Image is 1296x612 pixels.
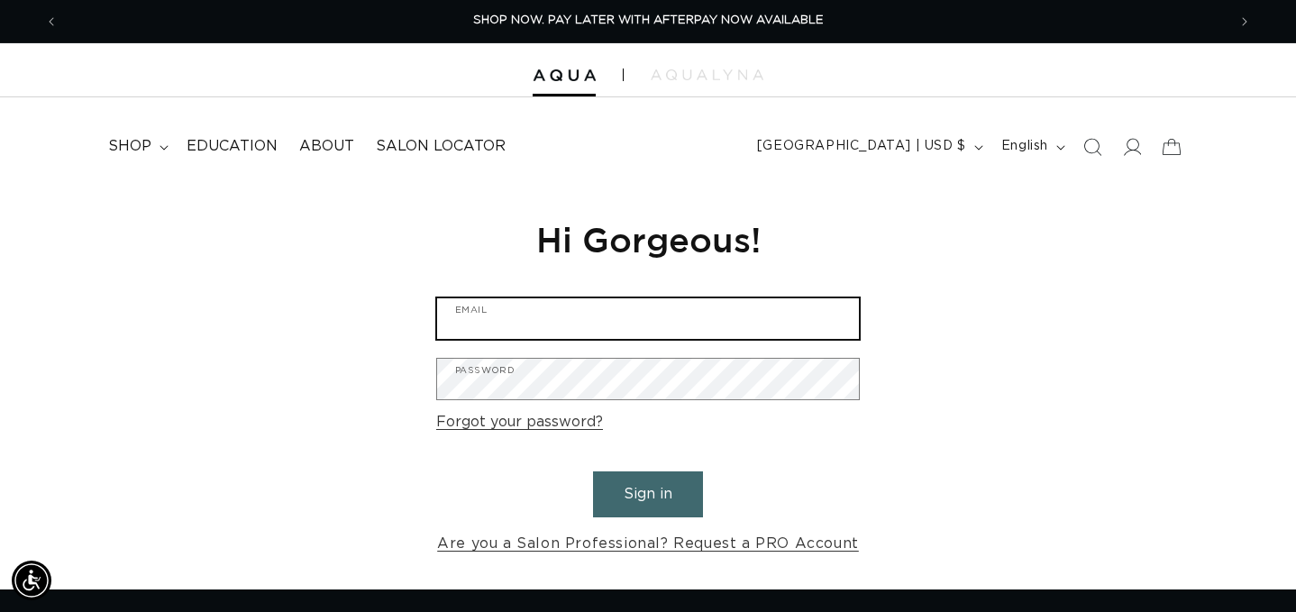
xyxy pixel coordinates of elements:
[1001,137,1048,156] span: English
[1052,417,1296,612] iframe: Chat Widget
[651,69,763,80] img: aqualyna.com
[533,69,596,82] img: Aqua Hair Extensions
[365,126,516,167] a: Salon Locator
[97,126,176,167] summary: shop
[437,298,859,339] input: Email
[990,130,1072,164] button: English
[436,217,860,261] h1: Hi Gorgeous!
[299,137,354,156] span: About
[187,137,278,156] span: Education
[757,137,966,156] span: [GEOGRAPHIC_DATA] | USD $
[593,471,703,517] button: Sign in
[176,126,288,167] a: Education
[288,126,365,167] a: About
[437,531,859,557] a: Are you a Salon Professional? Request a PRO Account
[376,137,506,156] span: Salon Locator
[436,409,603,435] a: Forgot your password?
[746,130,990,164] button: [GEOGRAPHIC_DATA] | USD $
[32,5,71,39] button: Previous announcement
[1225,5,1264,39] button: Next announcement
[473,14,824,26] span: SHOP NOW. PAY LATER WITH AFTERPAY NOW AVAILABLE
[1072,127,1112,167] summary: Search
[108,137,151,156] span: shop
[12,561,51,600] div: Accessibility Menu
